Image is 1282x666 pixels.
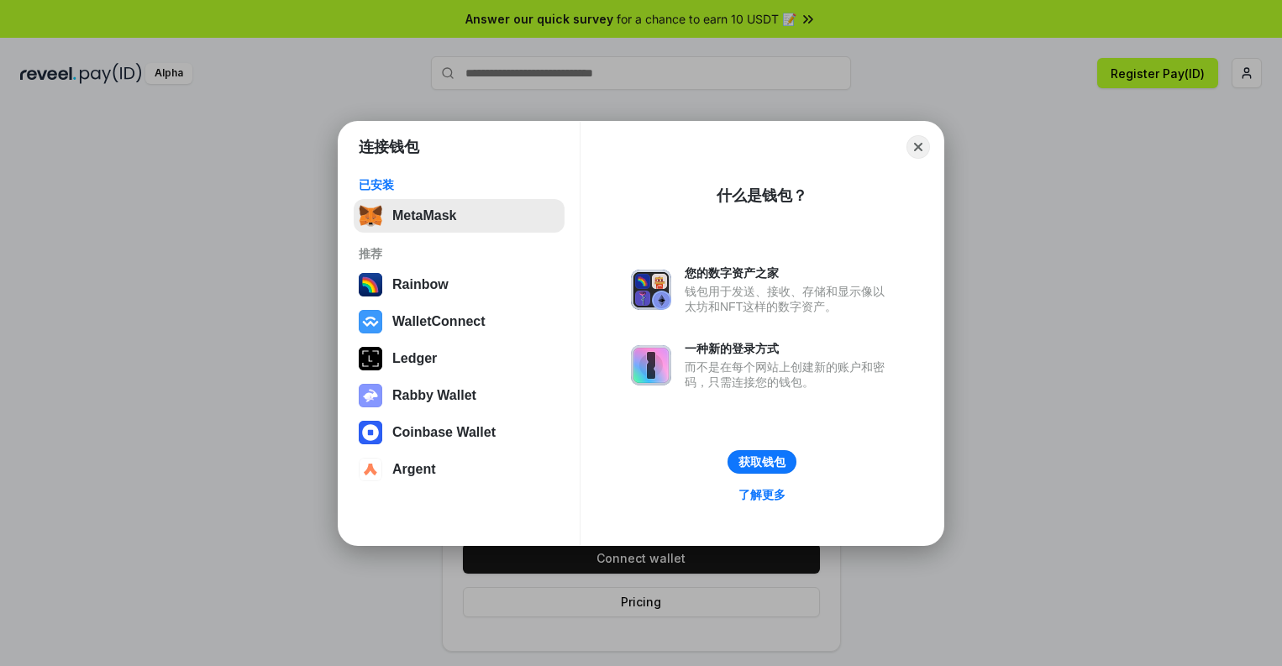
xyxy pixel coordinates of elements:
button: Rainbow [354,268,565,302]
button: 获取钱包 [728,450,796,474]
div: 一种新的登录方式 [685,341,893,356]
div: 已安装 [359,177,560,192]
div: 推荐 [359,246,560,261]
img: svg+xml,%3Csvg%20xmlns%3D%22http%3A%2F%2Fwww.w3.org%2F2000%2Fsvg%22%20fill%3D%22none%22%20viewBox... [631,345,671,385]
img: svg+xml,%3Csvg%20width%3D%2228%22%20height%3D%2228%22%20viewBox%3D%220%200%2028%2028%22%20fill%3D... [359,458,382,481]
div: 获取钱包 [738,454,785,469]
img: svg+xml,%3Csvg%20xmlns%3D%22http%3A%2F%2Fwww.w3.org%2F2000%2Fsvg%22%20width%3D%2228%22%20height%3... [359,347,382,370]
div: 了解更多 [738,487,785,502]
div: Rainbow [392,277,449,292]
img: svg+xml,%3Csvg%20xmlns%3D%22http%3A%2F%2Fwww.w3.org%2F2000%2Fsvg%22%20fill%3D%22none%22%20viewBox... [631,270,671,310]
div: Ledger [392,351,437,366]
img: svg+xml,%3Csvg%20width%3D%22120%22%20height%3D%22120%22%20viewBox%3D%220%200%20120%20120%22%20fil... [359,273,382,296]
div: Coinbase Wallet [392,425,496,440]
img: svg+xml,%3Csvg%20width%3D%2228%22%20height%3D%2228%22%20viewBox%3D%220%200%2028%2028%22%20fill%3D... [359,310,382,333]
img: svg+xml,%3Csvg%20width%3D%2228%22%20height%3D%2228%22%20viewBox%3D%220%200%2028%2028%22%20fill%3D... [359,421,382,444]
div: 什么是钱包？ [717,186,807,206]
div: MetaMask [392,208,456,223]
div: 钱包用于发送、接收、存储和显示像以太坊和NFT这样的数字资产。 [685,284,893,314]
button: Rabby Wallet [354,379,565,412]
div: Argent [392,462,436,477]
a: 了解更多 [728,484,796,506]
div: Rabby Wallet [392,388,476,403]
button: Argent [354,453,565,486]
div: WalletConnect [392,314,486,329]
img: svg+xml,%3Csvg%20xmlns%3D%22http%3A%2F%2Fwww.w3.org%2F2000%2Fsvg%22%20fill%3D%22none%22%20viewBox... [359,384,382,407]
img: svg+xml,%3Csvg%20fill%3D%22none%22%20height%3D%2233%22%20viewBox%3D%220%200%2035%2033%22%20width%... [359,204,382,228]
button: Close [906,135,930,159]
div: 您的数字资产之家 [685,265,893,281]
button: Coinbase Wallet [354,416,565,449]
button: Ledger [354,342,565,375]
div: 而不是在每个网站上创建新的账户和密码，只需连接您的钱包。 [685,359,893,390]
h1: 连接钱包 [359,137,419,157]
button: WalletConnect [354,305,565,338]
button: MetaMask [354,199,565,233]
